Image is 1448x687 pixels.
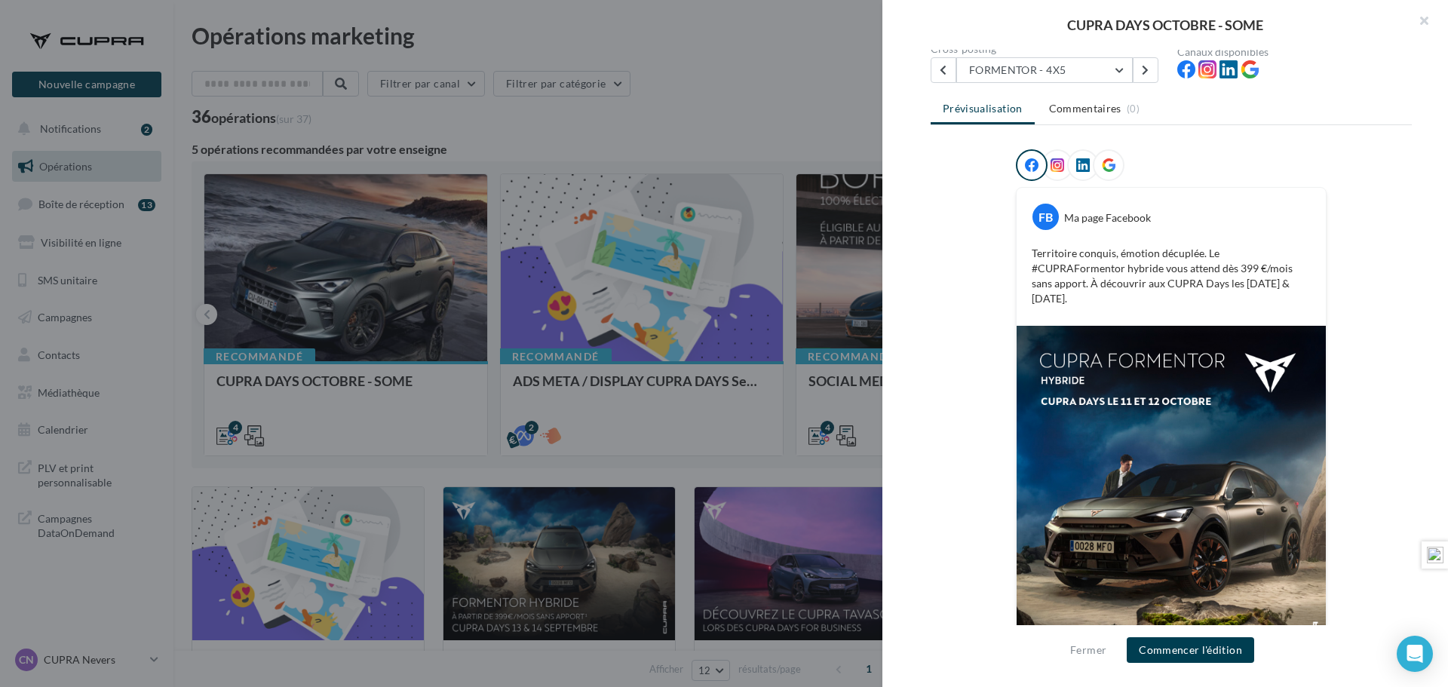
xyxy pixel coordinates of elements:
[1127,103,1140,115] span: (0)
[1064,641,1112,659] button: Fermer
[1064,210,1151,225] div: Ma page Facebook
[931,44,1165,54] div: Cross-posting
[1177,47,1412,57] div: Canaux disponibles
[1127,637,1254,663] button: Commencer l'édition
[956,57,1133,83] button: FORMENTOR - 4X5
[1032,204,1059,230] div: FB
[907,18,1424,32] div: CUPRA DAYS OCTOBRE - SOME
[1397,636,1433,672] div: Open Intercom Messenger
[1049,101,1121,116] span: Commentaires
[1032,246,1311,306] p: Territoire conquis, émotion décuplée. Le #CUPRAFormentor hybride vous attend dès 399 €/mois sans ...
